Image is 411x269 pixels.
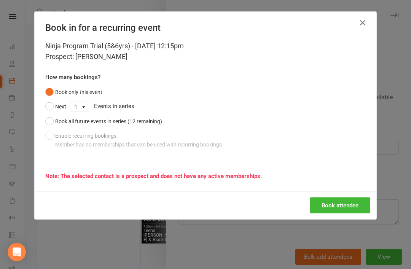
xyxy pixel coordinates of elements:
button: Next [45,99,66,114]
button: Book attendee [310,197,370,213]
label: How many bookings? [45,73,100,82]
div: Ninja Program Trial (5&6yrs) - [DATE] 12:15pm Prospect: [PERSON_NAME] [45,41,366,62]
button: Book only this event [45,85,102,99]
button: Book all future events in series (12 remaining) [45,114,162,129]
button: Close [357,17,369,29]
div: Events in series [45,99,366,114]
h4: Book in for a recurring event [45,22,366,33]
div: Book all future events in series (12 remaining) [55,117,162,126]
div: Open Intercom Messenger [8,243,26,261]
div: Note: The selected contact is a prospect and does not have any active memberships. [45,172,366,181]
